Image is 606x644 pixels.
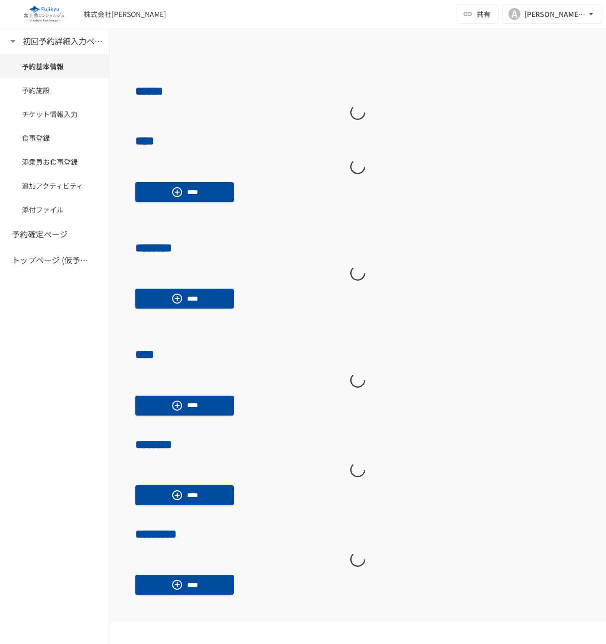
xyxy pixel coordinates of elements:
img: eQeGXtYPV2fEKIA3pizDiVdzO5gJTl2ahLbsPaD2E4R [12,6,76,22]
span: 追加アクティビティ [22,180,87,191]
span: 共有 [477,8,491,19]
h6: 初回予約詳細入力ページ [23,35,102,48]
span: 食事登録 [22,132,87,143]
span: 添付ファイル [22,204,87,215]
span: チケット情報入力 [22,108,87,119]
button: A[PERSON_NAME][EMAIL_ADDRESS][DOMAIN_NAME] [503,4,602,24]
span: 予約基本情報 [22,61,87,72]
span: 予約施設 [22,85,87,96]
div: 株式会社[PERSON_NAME] [84,9,166,19]
h6: 予約確定ページ [12,228,68,241]
div: [PERSON_NAME][EMAIL_ADDRESS][DOMAIN_NAME] [524,8,586,20]
h6: トップページ (仮予約一覧) [12,254,92,267]
div: A [508,8,520,20]
button: 共有 [457,4,499,24]
span: 添乗員お食事登録 [22,156,87,167]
